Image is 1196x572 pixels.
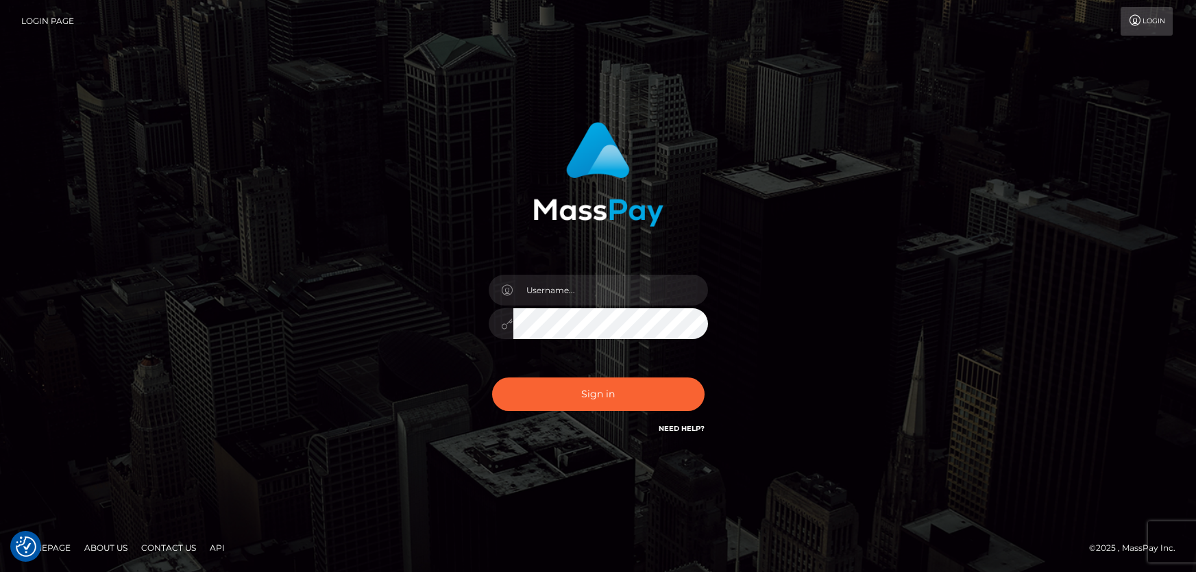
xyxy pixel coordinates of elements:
a: Login Page [21,7,74,36]
a: Contact Us [136,537,202,558]
a: Login [1121,7,1173,36]
a: About Us [79,537,133,558]
img: Revisit consent button [16,536,36,557]
div: © 2025 , MassPay Inc. [1089,540,1186,556]
input: Username... [513,275,708,306]
img: MassPay Login [533,122,663,227]
a: Homepage [15,537,76,558]
a: API [204,537,230,558]
button: Consent Preferences [16,536,36,557]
